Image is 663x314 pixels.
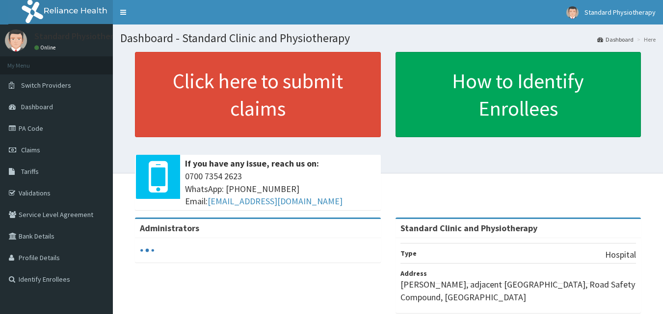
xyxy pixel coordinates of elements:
[400,222,537,234] strong: Standard Clinic and Physiotherapy
[5,29,27,51] img: User Image
[185,158,319,169] b: If you have any issue, reach us on:
[21,102,53,111] span: Dashboard
[605,248,636,261] p: Hospital
[400,249,417,258] b: Type
[400,269,427,278] b: Address
[584,8,656,17] span: Standard Physiotherapy
[21,145,40,154] span: Claims
[400,278,636,303] p: [PERSON_NAME], adjacent [GEOGRAPHIC_DATA], Road Safety Compound, [GEOGRAPHIC_DATA]
[120,32,656,45] h1: Dashboard - Standard Clinic and Physiotherapy
[185,170,376,208] span: 0700 7354 2623 WhatsApp: [PHONE_NUMBER] Email:
[21,167,39,176] span: Tariffs
[34,44,58,51] a: Online
[208,195,343,207] a: [EMAIL_ADDRESS][DOMAIN_NAME]
[34,32,127,41] p: Standard Physiotherapy
[140,222,199,234] b: Administrators
[135,52,381,137] a: Click here to submit claims
[21,81,71,90] span: Switch Providers
[396,52,641,137] a: How to Identify Enrollees
[140,243,155,258] svg: audio-loading
[597,35,634,44] a: Dashboard
[635,35,656,44] li: Here
[566,6,579,19] img: User Image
